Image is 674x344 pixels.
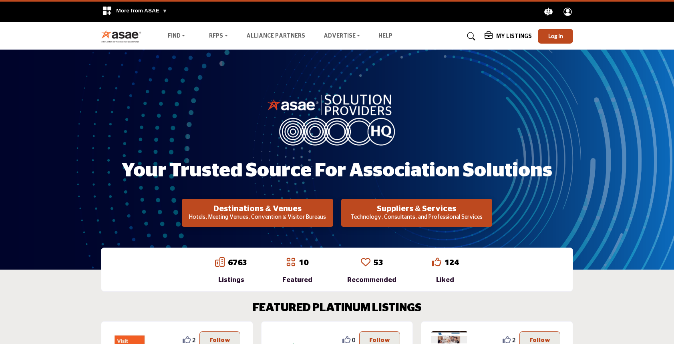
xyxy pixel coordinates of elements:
[299,259,308,267] a: 10
[184,214,330,222] p: Hotels, Meeting Venues, Convention & Visitor Bureaus
[459,30,481,43] a: Search
[228,259,247,267] a: 6763
[496,33,532,40] h5: My Listings
[432,275,459,285] div: Liked
[344,204,490,214] h2: Suppliers & Services
[347,275,396,285] div: Recommended
[432,257,441,267] i: Go to Liked
[445,259,459,267] a: 124
[267,92,407,145] img: image
[101,30,145,43] img: Site Logo
[203,31,233,42] a: RFPs
[184,204,330,214] h2: Destinations & Venues
[215,275,247,285] div: Listings
[378,33,392,39] a: Help
[182,199,333,227] button: Destinations & Venues Hotels, Meeting Venues, Convention & Visitor Bureaus
[122,158,552,183] h1: Your Trusted Source for Association Solutions
[512,336,515,344] span: 2
[116,8,167,14] span: More from ASAE
[538,29,573,44] button: Log In
[246,33,305,39] a: Alliance Partners
[485,32,532,41] div: My Listings
[361,257,370,268] a: Go to Recommended
[548,32,563,39] span: Log In
[162,31,191,42] a: Find
[318,31,366,42] a: Advertise
[192,336,195,344] span: 2
[352,336,355,344] span: 0
[97,2,173,22] div: More from ASAE
[253,302,422,315] h2: FEATURED PLATINUM LISTINGS
[344,214,490,222] p: Technology, Consultants, and Professional Services
[286,257,296,268] a: Go to Featured
[282,275,312,285] div: Featured
[374,259,383,267] a: 53
[341,199,492,227] button: Suppliers & Services Technology, Consultants, and Professional Services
